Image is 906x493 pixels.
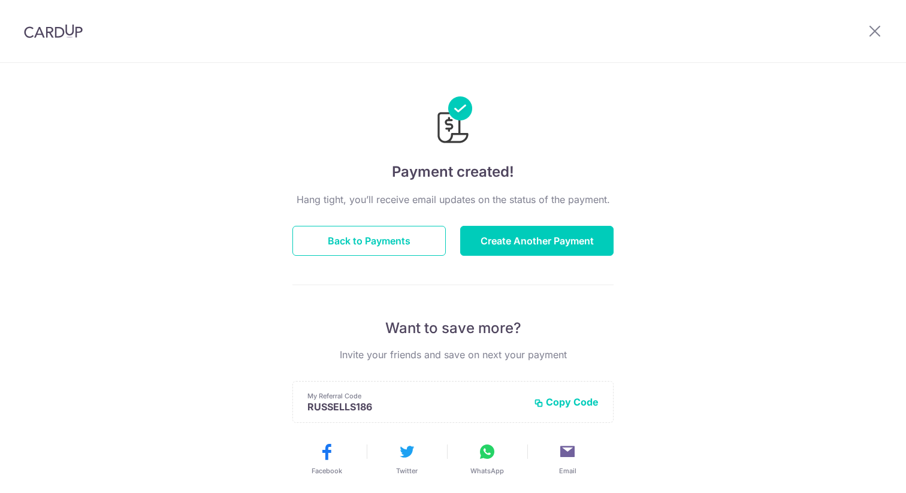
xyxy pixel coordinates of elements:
p: My Referral Code [307,391,524,401]
button: Facebook [291,442,362,476]
button: Copy Code [534,396,599,408]
p: Invite your friends and save on next your payment [292,347,614,362]
span: WhatsApp [470,466,504,476]
p: Hang tight, you’ll receive email updates on the status of the payment. [292,192,614,207]
p: RUSSELLS186 [307,401,524,413]
button: Create Another Payment [460,226,614,256]
span: Email [559,466,576,476]
span: Twitter [396,466,418,476]
span: Facebook [312,466,342,476]
button: Back to Payments [292,226,446,256]
img: Payments [434,96,472,147]
h4: Payment created! [292,161,614,183]
button: WhatsApp [452,442,523,476]
button: Email [532,442,603,476]
button: Twitter [372,442,442,476]
img: CardUp [24,24,83,38]
p: Want to save more? [292,319,614,338]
